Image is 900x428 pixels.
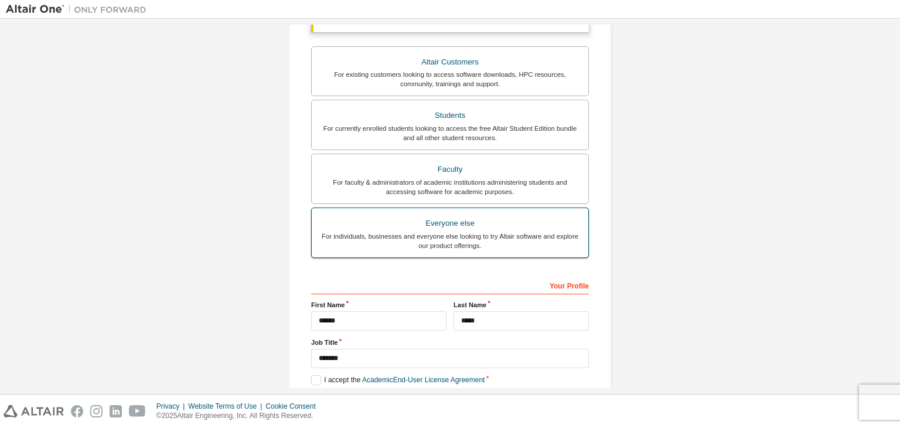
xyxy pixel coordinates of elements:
div: Faculty [319,161,581,178]
div: Altair Customers [319,54,581,70]
div: Website Terms of Use [188,402,265,411]
div: Everyone else [319,215,581,232]
div: Privacy [156,402,188,411]
div: For individuals, businesses and everyone else looking to try Altair software and explore our prod... [319,232,581,250]
div: For existing customers looking to access software downloads, HPC resources, community, trainings ... [319,70,581,89]
label: Job Title [311,338,589,347]
div: For currently enrolled students looking to access the free Altair Student Edition bundle and all ... [319,124,581,142]
a: Academic End-User License Agreement [362,376,485,384]
label: Last Name [454,300,589,310]
div: For faculty & administrators of academic institutions administering students and accessing softwa... [319,178,581,196]
img: youtube.svg [129,405,146,417]
p: © 2025 Altair Engineering, Inc. All Rights Reserved. [156,411,323,421]
img: instagram.svg [90,405,103,417]
img: linkedin.svg [110,405,122,417]
img: Altair One [6,4,152,15]
div: Your Profile [311,276,589,294]
div: Students [319,107,581,124]
img: altair_logo.svg [4,405,64,417]
label: First Name [311,300,446,310]
img: facebook.svg [71,405,83,417]
label: I accept the [311,375,485,385]
div: Cookie Consent [265,402,322,411]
